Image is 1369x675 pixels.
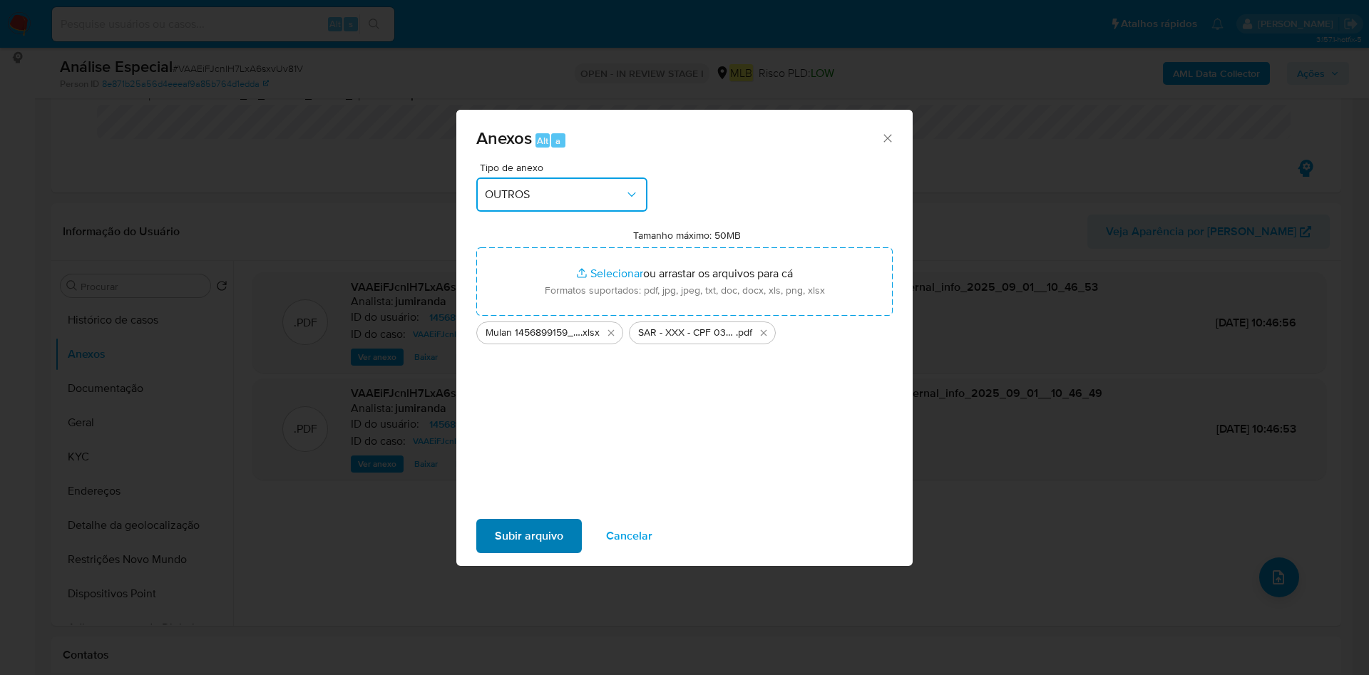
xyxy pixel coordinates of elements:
button: Cancelar [588,519,671,553]
span: .pdf [736,326,752,340]
button: Excluir SAR - XXX - CPF 03599691355 - NARCELIO NUNES DO NASCIMENTO.pdf [755,324,772,341]
ul: Arquivos selecionados [476,316,893,344]
span: Mulan 1456899159_2025_08_29_09_18_58 [486,326,580,340]
span: Tipo de anexo [480,163,651,172]
button: OUTROS [476,177,647,212]
span: SAR - XXX - CPF 03599691355 - [PERSON_NAME] [638,326,736,340]
span: Subir arquivo [495,520,563,552]
span: .xlsx [580,326,600,340]
span: Cancelar [606,520,652,552]
span: Anexos [476,125,532,150]
span: Alt [537,134,548,148]
span: a [555,134,560,148]
label: Tamanho máximo: 50MB [633,229,741,242]
button: Fechar [881,131,893,144]
button: Excluir Mulan 1456899159_2025_08_29_09_18_58.xlsx [603,324,620,341]
span: OUTROS [485,187,625,202]
button: Subir arquivo [476,519,582,553]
